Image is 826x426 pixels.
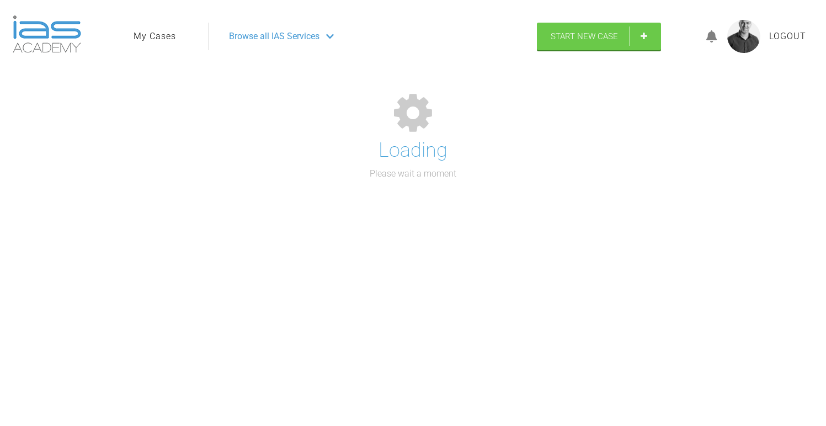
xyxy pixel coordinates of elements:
[13,15,81,53] img: logo-light.3e3ef733.png
[379,135,447,167] h1: Loading
[229,29,319,44] span: Browse all IAS Services
[769,29,806,44] a: Logout
[537,23,661,50] a: Start New Case
[134,29,176,44] a: My Cases
[551,31,618,41] span: Start New Case
[370,167,456,181] p: Please wait a moment
[727,20,760,53] img: profile.png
